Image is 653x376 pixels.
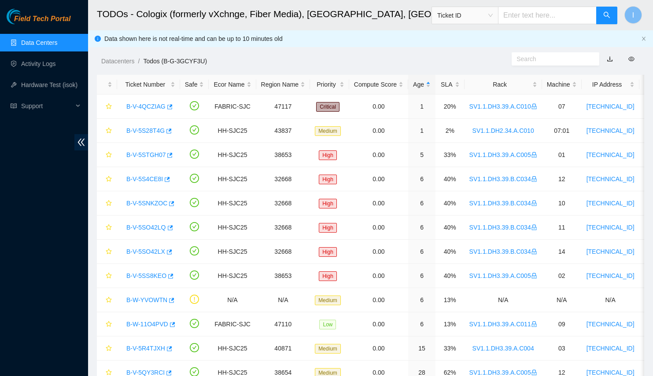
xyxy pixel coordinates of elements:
[435,215,465,240] td: 40%
[349,119,408,143] td: 0.00
[469,369,537,376] a: SV1.1.DH3.39.A.C005lock
[190,101,199,110] span: check-circle
[628,56,635,62] span: eye
[106,176,112,183] span: star
[531,369,537,376] span: lock
[408,143,435,167] td: 5
[126,103,166,110] a: B-V-4QCZIAG
[624,6,642,24] button: I
[190,125,199,135] span: check-circle
[209,336,256,361] td: HH-SJC25
[11,103,17,109] span: read
[190,295,199,304] span: exclamation-circle
[349,240,408,264] td: 0.00
[190,319,199,328] span: check-circle
[102,341,112,355] button: star
[587,321,635,328] a: [TECHNICAL_ID]
[102,148,112,162] button: star
[126,200,167,207] a: B-V-5SNKZOC
[256,119,310,143] td: 43837
[256,336,310,361] td: 40871
[516,54,587,64] input: Search
[256,167,310,191] td: 32668
[435,264,465,288] td: 40%
[603,11,610,20] span: search
[408,167,435,191] td: 6
[209,264,256,288] td: HH-SJC25
[531,200,537,206] span: lock
[349,288,408,312] td: 0.00
[349,215,408,240] td: 0.00
[435,167,465,191] td: 40%
[101,58,134,65] a: Datacenters
[587,248,635,255] a: [TECHNICAL_ID]
[408,119,435,143] td: 1
[74,134,88,150] span: double-left
[126,151,166,158] a: B-V-5STGH07
[641,36,646,42] button: close
[587,151,635,158] a: [TECHNICAL_ID]
[126,369,165,376] a: B-V-5QY3RCI
[408,95,435,119] td: 1
[102,317,112,331] button: star
[256,264,310,288] td: 38653
[315,296,341,305] span: Medium
[469,175,537,183] a: SV1.1.DH3.39.B.C034lock
[256,288,310,312] td: N/A
[319,320,336,329] span: Low
[531,273,537,279] span: lock
[600,52,620,66] button: download
[21,97,73,115] span: Support
[607,55,613,62] a: download
[542,191,582,215] td: 10
[209,95,256,119] td: FABRIC-SJC
[106,224,112,231] span: star
[319,150,337,160] span: High
[531,176,537,182] span: lock
[435,240,465,264] td: 40%
[587,272,635,279] a: [TECHNICAL_ID]
[106,297,112,304] span: star
[469,151,537,158] a: SV1.1.DH3.39.A.C005lock
[102,220,112,234] button: star
[349,264,408,288] td: 0.00
[435,191,465,215] td: 40%
[349,95,408,119] td: 0.00
[126,296,167,303] a: B-W-YVOWTN
[106,248,112,256] span: star
[126,175,163,183] a: B-V-5S4CE8I
[582,288,639,312] td: N/A
[256,191,310,215] td: 32668
[531,103,537,110] span: lock
[256,312,310,336] td: 47110
[408,215,435,240] td: 6
[587,103,635,110] a: [TECHNICAL_ID]
[542,143,582,167] td: 01
[542,215,582,240] td: 11
[319,247,337,257] span: High
[21,60,56,67] a: Activity Logs
[7,16,70,27] a: Akamai TechnologiesField Tech Portal
[531,152,537,158] span: lock
[190,270,199,280] span: check-circle
[106,103,112,110] span: star
[587,175,635,183] a: [TECHNICAL_ID]
[106,321,112,328] span: star
[256,143,310,167] td: 38653
[435,119,465,143] td: 2%
[587,345,635,352] a: [TECHNICAL_ID]
[126,224,166,231] a: B-V-5SO42LQ
[209,215,256,240] td: HH-SJC25
[190,150,199,159] span: check-circle
[319,271,337,281] span: High
[531,321,537,327] span: lock
[106,345,112,352] span: star
[102,293,112,307] button: star
[542,312,582,336] td: 09
[542,119,582,143] td: 07:01
[349,312,408,336] td: 0.00
[542,336,582,361] td: 03
[102,172,112,186] button: star
[138,58,140,65] span: /
[126,345,165,352] a: B-V-5R4TJXH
